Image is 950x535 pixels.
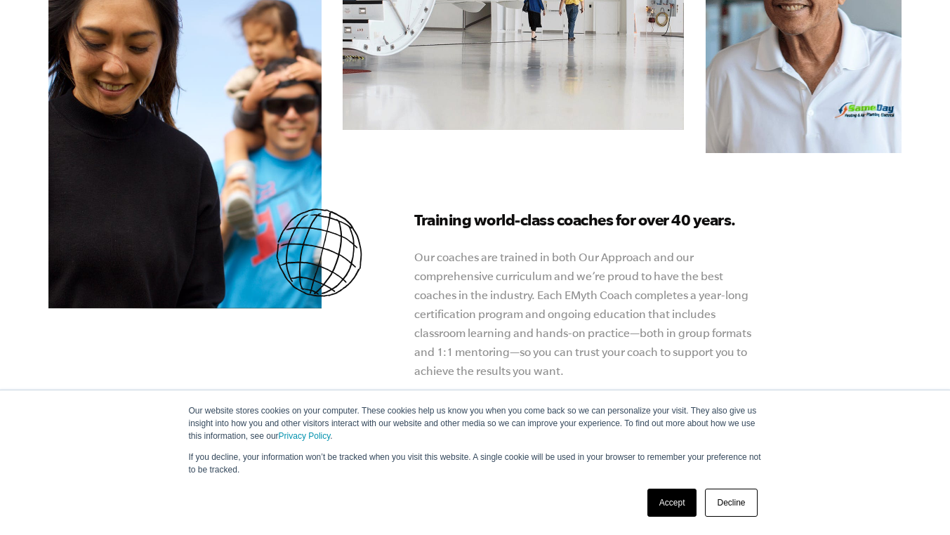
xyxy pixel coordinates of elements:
p: Our coaches are trained in both Our Approach and our comprehensive curriculum and we’re proud to ... [414,248,756,381]
a: Privacy Policy [279,431,331,441]
a: Accept [647,489,697,517]
h3: Training world-class coaches for over 40 years. [414,209,751,231]
a: Decline [705,489,757,517]
p: If you decline, your information won’t be tracked when you visit this website. A single cookie wi... [189,451,762,476]
p: Our website stores cookies on your computer. These cookies help us know you when you come back so... [189,404,762,442]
